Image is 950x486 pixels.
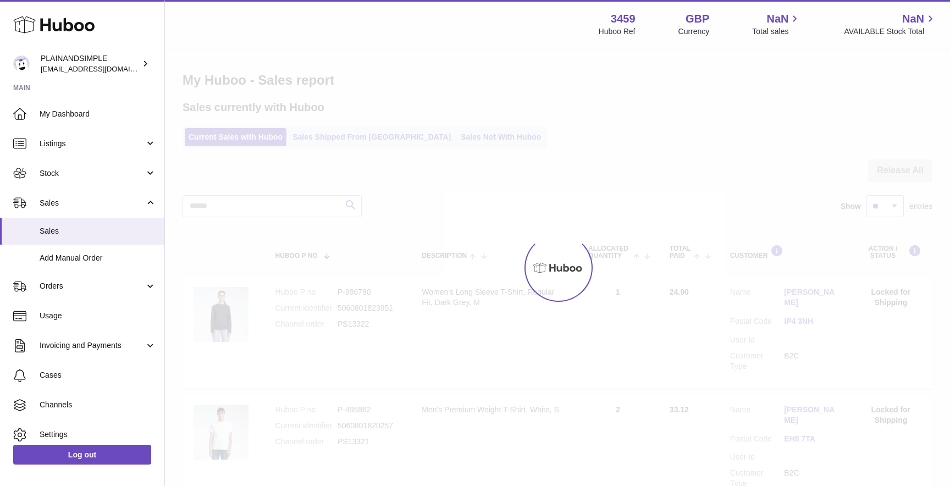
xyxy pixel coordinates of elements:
[13,445,151,465] a: Log out
[40,340,145,351] span: Invoicing and Payments
[752,26,801,37] span: Total sales
[686,12,709,26] strong: GBP
[40,139,145,149] span: Listings
[40,311,156,321] span: Usage
[678,26,710,37] div: Currency
[40,400,156,410] span: Channels
[40,109,156,119] span: My Dashboard
[766,12,788,26] span: NaN
[611,12,636,26] strong: 3459
[40,253,156,263] span: Add Manual Order
[844,26,937,37] span: AVAILABLE Stock Total
[40,370,156,380] span: Cases
[40,429,156,440] span: Settings
[13,56,30,72] img: duco@plainandsimple.com
[752,12,801,37] a: NaN Total sales
[599,26,636,37] div: Huboo Ref
[844,12,937,37] a: NaN AVAILABLE Stock Total
[40,198,145,208] span: Sales
[41,64,162,73] span: [EMAIL_ADDRESS][DOMAIN_NAME]
[40,281,145,291] span: Orders
[40,226,156,236] span: Sales
[902,12,924,26] span: NaN
[41,53,140,74] div: PLAINANDSIMPLE
[40,168,145,179] span: Stock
